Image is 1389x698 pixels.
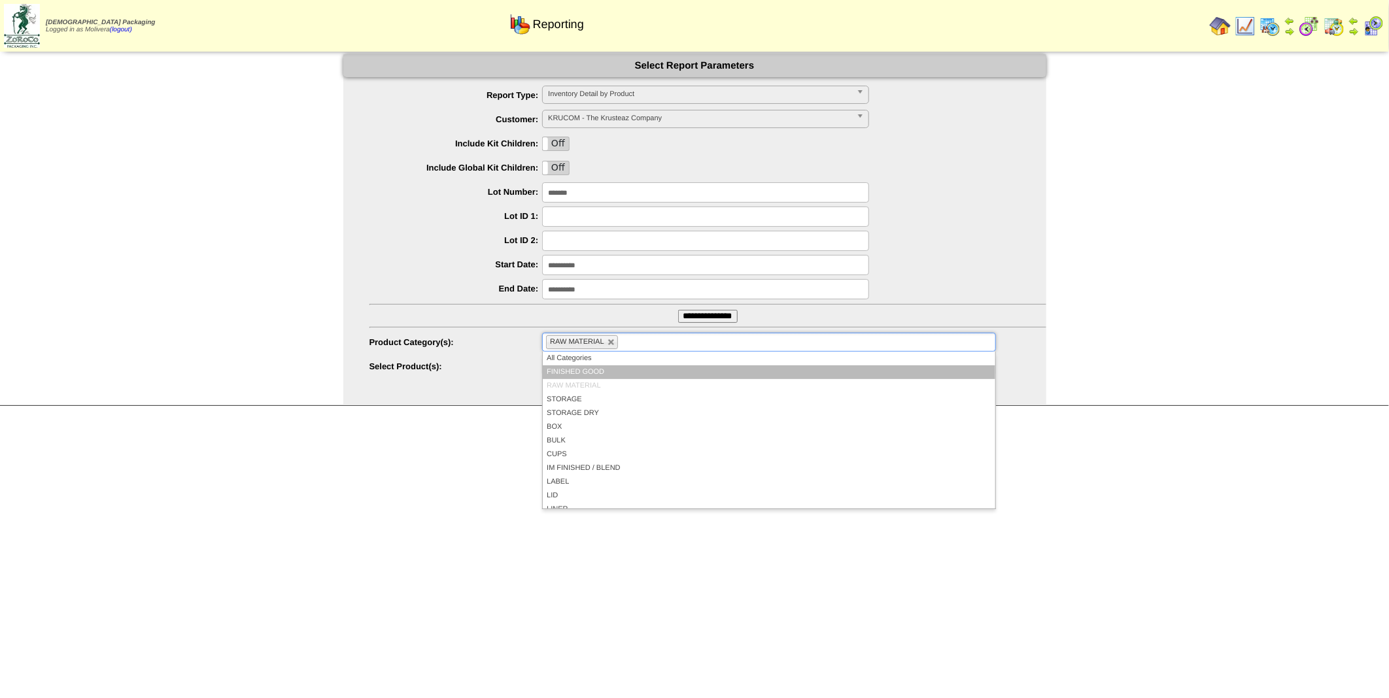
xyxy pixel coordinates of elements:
span: KRUCOM - The Krusteaz Company [548,110,851,126]
label: End Date: [369,284,543,293]
li: LINER [543,503,995,516]
label: Start Date: [369,259,543,269]
img: calendarinout.gif [1324,16,1345,37]
label: Product Category(s): [369,337,543,347]
img: line_graph.gif [1235,16,1256,37]
li: CUPS [543,448,995,461]
img: zoroco-logo-small.webp [4,4,40,48]
span: Inventory Detail by Product [548,86,851,102]
li: BOX [543,420,995,434]
img: arrowleft.gif [1284,16,1295,26]
span: Reporting [533,18,584,31]
li: LABEL [543,475,995,489]
label: Include Kit Children: [369,139,543,148]
label: Include Global Kit Children: [369,163,543,173]
img: graph.gif [509,14,530,35]
div: OnOff [542,161,570,175]
label: Lot Number: [369,187,543,197]
li: IM FINISHED / BLEND [543,461,995,475]
img: calendarcustomer.gif [1363,16,1384,37]
div: OnOff [542,137,570,151]
li: All Categories [543,352,995,365]
span: [DEMOGRAPHIC_DATA] Packaging [46,19,155,26]
img: home.gif [1210,16,1231,37]
li: FINISHED GOOD [543,365,995,379]
img: arrowright.gif [1284,26,1295,37]
div: Select Report Parameters [343,54,1046,77]
li: BULK [543,434,995,448]
li: STORAGE DRY [543,407,995,420]
img: calendarblend.gif [1299,16,1320,37]
a: (logout) [110,26,132,33]
label: Select Product(s): [369,361,543,371]
li: STORAGE [543,393,995,407]
label: Off [543,137,569,150]
span: RAW MATERIAL [550,338,604,346]
label: Report Type: [369,90,543,100]
li: RAW MATERIAL [543,379,995,393]
label: Off [543,161,569,174]
img: arrowleft.gif [1348,16,1359,26]
span: Logged in as Molivera [46,19,155,33]
label: Customer: [369,114,543,124]
label: Lot ID 1: [369,211,543,221]
img: arrowright.gif [1348,26,1359,37]
img: calendarprod.gif [1260,16,1280,37]
li: LID [543,489,995,503]
label: Lot ID 2: [369,235,543,245]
